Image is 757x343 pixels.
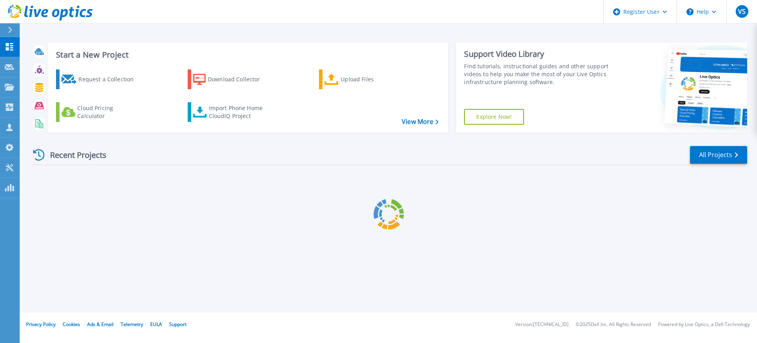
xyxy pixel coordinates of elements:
a: Telemetry [121,321,143,328]
a: Ads & Email [87,321,114,328]
div: Upload Files [341,71,404,87]
a: EULA [150,321,162,328]
div: Cloud Pricing Calculator [77,104,140,120]
a: All Projects [690,146,747,164]
a: Privacy Policy [26,321,56,328]
div: Support Video Library [464,49,612,59]
a: Request a Collection [56,69,144,89]
a: Support [169,321,186,328]
a: Explore Now! [464,109,524,125]
a: Cookies [63,321,80,328]
a: View More [402,118,438,126]
li: Version: [TECHNICAL_ID] [515,322,569,327]
li: © 2025 Dell Inc. All Rights Reserved [576,322,651,327]
div: Download Collector [208,71,271,87]
li: Powered by Live Optics, a Dell Technology [658,322,750,327]
div: Find tutorials, instructional guides and other support videos to help you make the most of your L... [464,62,612,86]
h3: Start a New Project [56,51,438,59]
a: Upload Files [319,69,407,89]
div: Request a Collection [78,71,142,87]
div: Recent Projects [30,145,117,165]
a: Download Collector [188,69,276,89]
div: Import Phone Home CloudIQ Project [209,104,270,120]
span: VS [738,8,746,15]
a: Cloud Pricing Calculator [56,102,144,122]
